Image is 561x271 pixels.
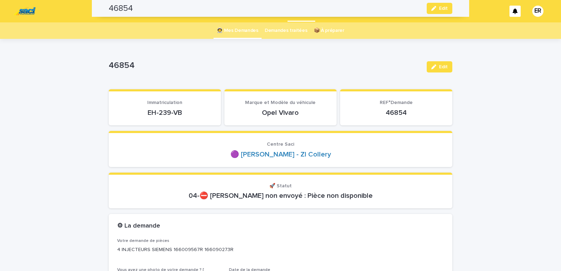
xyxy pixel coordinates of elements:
p: 46854 [349,109,444,117]
span: REF°Demande [380,100,413,105]
button: Edit [427,61,452,72]
p: EH-239-VB [117,109,212,117]
p: 46854 [109,61,421,71]
img: UC29JcTLQ3GheANZ19ks [14,4,35,18]
p: 4 INJECTEURS SIEMENS 166009567R 166090273R [117,246,444,253]
span: Marque et Modèle du véhicule [245,100,316,105]
a: Demandes traitées [265,22,307,39]
a: 👩‍🚀 Mes Demandes [217,22,258,39]
p: 04-⛔ [PERSON_NAME] non envoyé : Pièce non disponible [117,192,444,200]
div: ER [532,6,543,17]
span: 🚀 Statut [269,183,292,188]
span: Votre demande de pièces [117,239,169,243]
span: Centre Saci [267,142,294,147]
p: Opel Vivaro [233,109,328,117]
h2: ⚙ La demande [117,222,160,230]
a: 🟣 [PERSON_NAME] - ZI Collery [230,150,331,159]
span: Edit [439,64,448,69]
span: Immatriculation [147,100,182,105]
a: 📦 À préparer [314,22,344,39]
